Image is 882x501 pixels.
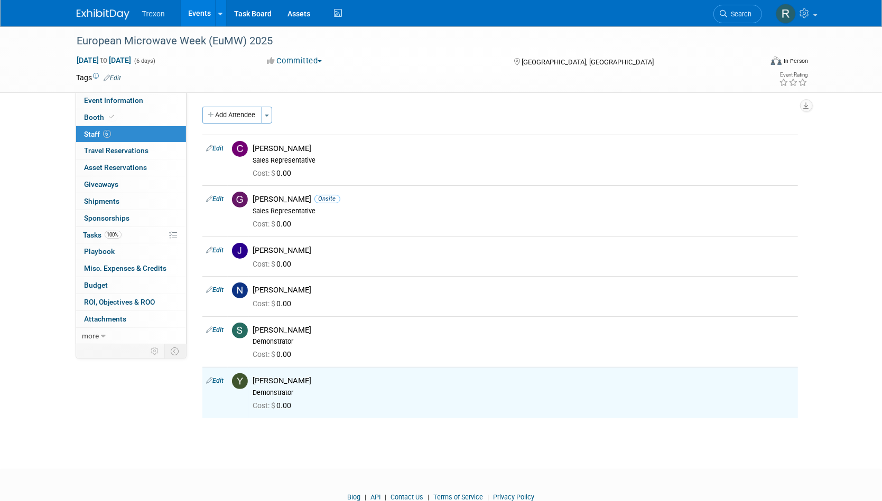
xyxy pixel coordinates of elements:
[207,377,224,384] a: Edit
[134,58,156,64] span: (6 days)
[76,92,186,109] a: Event Information
[142,10,165,18] span: Trexon
[232,282,248,298] img: N.jpg
[771,56,782,65] img: Format-Inperson.png
[85,298,155,306] span: ROI, Objectives & ROO
[76,243,186,260] a: Playbook
[253,194,794,204] div: [PERSON_NAME]
[105,231,122,239] span: 100%
[253,245,794,256] div: [PERSON_NAME]
[77,72,122,83] td: Tags
[85,180,119,188] span: Giveaways
[76,109,186,126] a: Booth
[728,10,752,18] span: Search
[713,5,762,23] a: Search
[253,260,296,268] span: 0.00
[207,195,224,203] a: Edit
[253,285,794,295] div: [PERSON_NAME]
[425,493,432,501] span: |
[253,299,277,308] span: Cost: $
[263,55,326,67] button: Committed
[363,493,369,501] span: |
[494,493,535,501] a: Privacy Policy
[85,163,147,172] span: Asset Reservations
[85,197,120,205] span: Shipments
[253,401,296,410] span: 0.00
[779,72,807,78] div: Event Rating
[253,299,296,308] span: 0.00
[253,337,794,346] div: Demonstrator
[77,9,129,20] img: ExhibitDay
[76,227,186,243] a: Tasks100%
[85,130,111,138] span: Staff
[232,243,248,259] img: J.jpg
[99,56,109,64] span: to
[434,493,484,501] a: Terms of Service
[253,220,296,228] span: 0.00
[202,107,262,124] button: Add Attendee
[371,493,381,501] a: API
[253,376,794,386] div: [PERSON_NAME]
[783,57,808,65] div: In-Person
[391,493,424,501] a: Contact Us
[348,493,361,501] a: Blog
[83,231,122,239] span: Tasks
[146,344,165,358] td: Personalize Event Tab Strip
[85,113,117,121] span: Booth
[85,281,108,289] span: Budget
[207,326,224,334] a: Edit
[76,210,186,226] a: Sponsorships
[76,311,186,327] a: Attachments
[76,193,186,210] a: Shipments
[383,493,389,501] span: |
[76,143,186,159] a: Travel Reservations
[522,58,654,66] span: [GEOGRAPHIC_DATA], [GEOGRAPHIC_DATA]
[73,32,746,51] div: European Microwave Week (EuMW) 2025
[76,176,186,193] a: Giveaways
[776,4,796,24] img: Ryan Flores
[85,214,130,222] span: Sponsorships
[253,325,794,335] div: [PERSON_NAME]
[232,192,248,207] img: G.jpg
[85,146,149,155] span: Travel Reservations
[76,328,186,344] a: more
[82,332,99,340] span: more
[103,130,111,138] span: 6
[76,277,186,294] a: Budget
[253,401,277,410] span: Cost: $
[77,55,132,65] span: [DATE] [DATE]
[253,220,277,228] span: Cost: $
[253,350,296,358] span: 0.00
[253,260,277,268] span: Cost: $
[76,294,186,310] a: ROI, Objectives & ROO
[207,286,224,294] a: Edit
[253,169,296,177] span: 0.00
[109,114,115,120] i: Booth reservation complete
[104,74,122,82] a: Edit
[164,344,186,358] td: Toggle Event Tabs
[76,126,186,143] a: Staff6
[253,350,277,358] span: Cost: $
[85,96,144,105] span: Event Information
[700,55,809,71] div: Event Format
[85,264,167,272] span: Misc. Expenses & Credits
[253,389,794,397] div: Demonstrator
[253,156,794,165] div: Sales Representative
[253,207,794,215] div: Sales Representative
[253,144,794,154] div: [PERSON_NAME]
[76,159,186,176] a: Asset Reservations
[76,260,186,277] a: Misc. Expenses & Credits
[314,195,340,203] span: Onsite
[207,145,224,152] a: Edit
[253,169,277,177] span: Cost: $
[232,141,248,157] img: C.jpg
[232,323,248,338] img: S.jpg
[207,247,224,254] a: Edit
[232,373,248,389] img: Y.jpg
[485,493,492,501] span: |
[85,315,127,323] span: Attachments
[85,247,115,256] span: Playbook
